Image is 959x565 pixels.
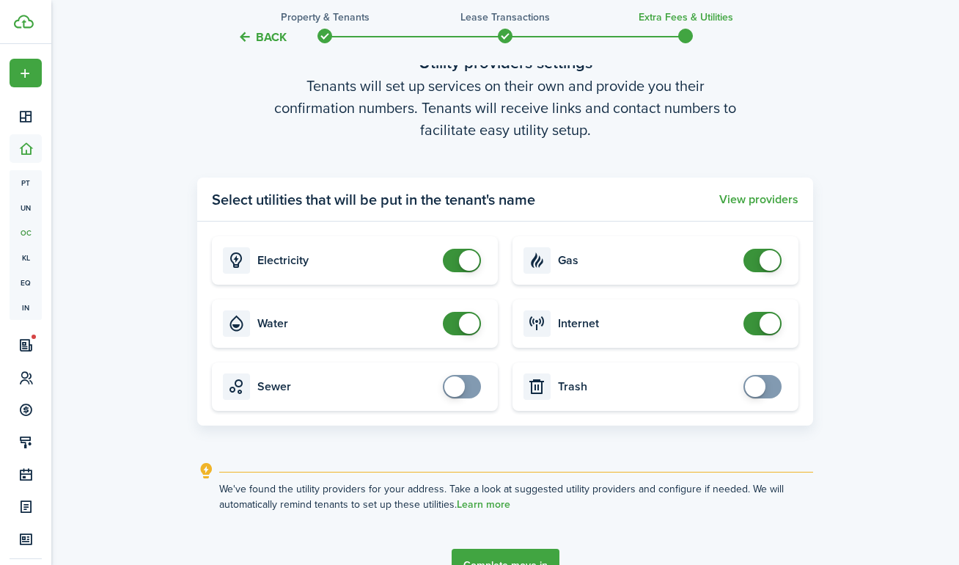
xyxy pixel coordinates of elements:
card-title: Gas [558,254,736,267]
a: Learn more [457,499,510,511]
a: kl [10,245,42,270]
explanation-description: We've found the utility providers for your address. Take a look at suggested utility providers an... [219,481,813,512]
h3: Extra fees & Utilities [639,10,733,25]
h3: Property & Tenants [281,10,370,25]
panel-main-title: Select utilities that will be put in the tenant's name [212,189,535,211]
i: outline [197,462,216,480]
a: un [10,195,42,220]
a: eq [10,270,42,295]
button: Open menu [10,59,42,87]
img: TenantCloud [14,15,34,29]
h3: Lease Transactions [460,10,550,25]
card-title: Water [257,317,436,330]
button: View providers [719,193,798,206]
card-title: Sewer [257,380,436,393]
a: in [10,295,42,320]
card-title: Electricity [257,254,436,267]
button: Back [238,29,287,45]
a: pt [10,170,42,195]
a: oc [10,220,42,245]
wizard-step-header-description: Tenants will set up services on their own and provide you their confirmation numbers. Tenants wil... [197,75,813,141]
card-title: Internet [558,317,736,330]
card-title: Trash [558,380,736,393]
